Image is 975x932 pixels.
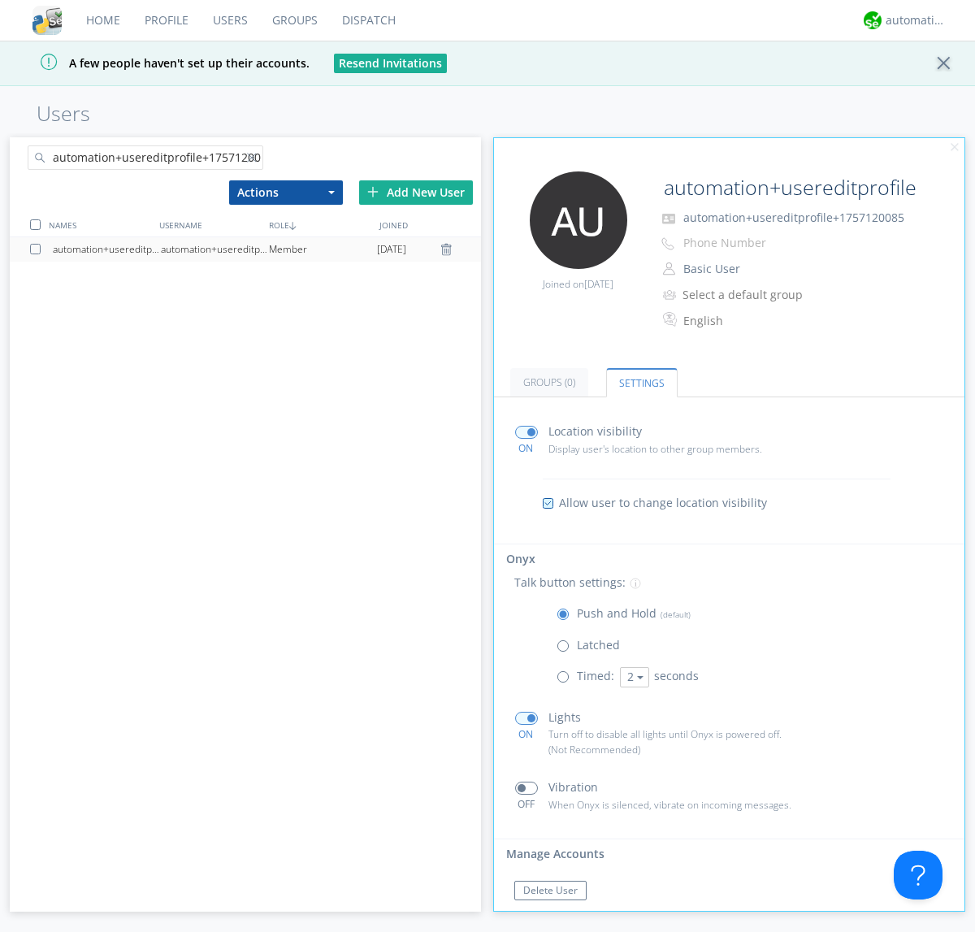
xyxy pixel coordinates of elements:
[654,668,699,683] span: seconds
[32,6,62,35] img: cddb5a64eb264b2086981ab96f4c1ba7
[229,180,343,205] button: Actions
[548,742,818,757] p: (Not Recommended)
[683,313,819,329] div: English
[548,778,598,796] p: Vibration
[548,709,581,726] p: Lights
[548,726,818,742] p: Turn off to disable all lights until Onyx is powered off.
[375,213,485,236] div: JOINED
[559,495,767,511] span: Allow user to change location visibility
[265,213,375,236] div: ROLE
[508,441,544,455] div: ON
[45,213,154,236] div: NAMES
[663,310,679,329] img: In groups with Translation enabled, this user's messages will be automatically translated to and ...
[620,667,649,687] button: 2
[508,797,544,811] div: OFF
[28,145,263,170] input: Search users
[657,171,920,204] input: Name
[683,210,904,225] span: automation+usereditprofile+1757120085
[894,851,942,899] iframe: Toggle Customer Support
[548,423,642,440] p: Location visibility
[949,142,960,154] img: cancel.svg
[663,262,675,275] img: person-outline.svg
[577,667,614,685] p: Timed:
[543,277,613,291] span: Joined on
[334,54,447,73] button: Resend Invitations
[577,636,620,654] p: Latched
[508,727,544,741] div: ON
[682,287,818,303] div: Select a default group
[584,277,613,291] span: [DATE]
[514,574,626,592] p: Talk button settings:
[530,171,627,269] img: 373638.png
[864,11,882,29] img: d2d01cd9b4174d08988066c6d424eccd
[161,237,269,262] div: automation+usereditprofile+1757120085
[577,605,691,622] p: Push and Hold
[155,213,265,236] div: USERNAME
[678,258,840,280] button: Basic User
[548,797,818,813] p: When Onyx is silenced, vibrate on incoming messages.
[656,609,691,620] span: (default)
[663,284,678,306] img: icon-alert-users-thin-outline.svg
[377,237,406,262] span: [DATE]
[269,237,377,262] div: Member
[12,55,310,71] span: A few people haven't set up their accounts.
[548,441,818,457] p: Display user's location to other group members.
[510,368,588,397] a: Groups (0)
[886,12,947,28] div: automation+atlas
[359,180,473,205] div: Add New User
[606,368,678,397] a: Settings
[514,881,587,900] button: Delete User
[10,237,481,262] a: automation+usereditprofile+1757120085automation+usereditprofile+1757120085Member[DATE]
[53,237,161,262] div: automation+usereditprofile+1757120085
[661,237,674,250] img: phone-outline.svg
[367,186,379,197] img: plus.svg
